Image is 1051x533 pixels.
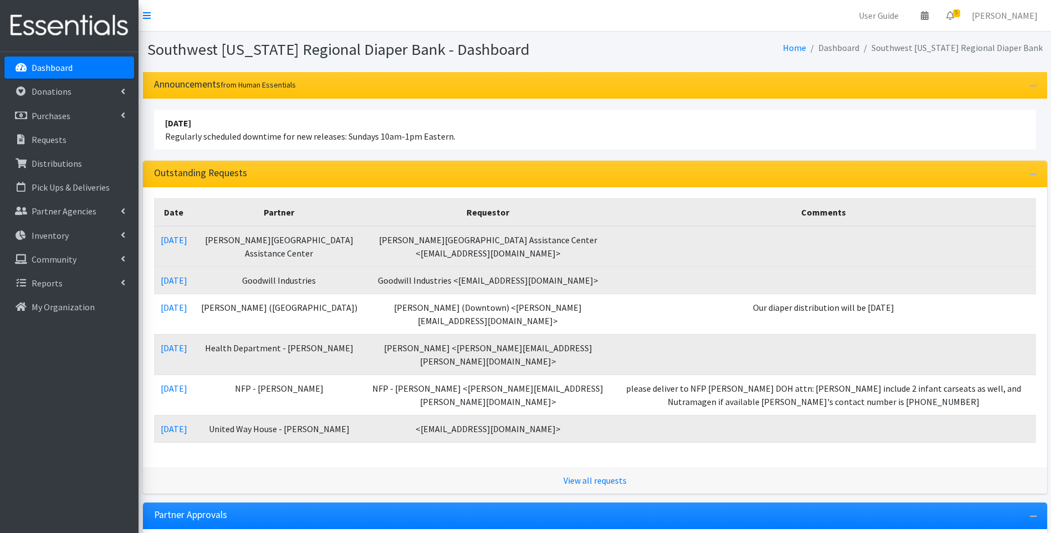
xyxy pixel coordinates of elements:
[194,334,365,375] td: Health Department - [PERSON_NAME]
[161,342,187,353] a: [DATE]
[32,278,63,289] p: Reports
[365,198,612,226] th: Requestor
[32,110,70,121] p: Purchases
[850,4,908,27] a: User Guide
[154,509,227,521] h3: Partner Approvals
[4,57,134,79] a: Dashboard
[563,475,627,486] a: View all requests
[365,294,612,334] td: [PERSON_NAME] (Downtown) <[PERSON_NAME][EMAIL_ADDRESS][DOMAIN_NAME]>
[365,375,612,415] td: NFP - [PERSON_NAME] <[PERSON_NAME][EMAIL_ADDRESS][PERSON_NAME][DOMAIN_NAME]>
[194,226,365,267] td: [PERSON_NAME][GEOGRAPHIC_DATA] Assistance Center
[32,158,82,169] p: Distributions
[194,294,365,334] td: [PERSON_NAME] ([GEOGRAPHIC_DATA])
[154,79,296,90] h3: Announcements
[4,248,134,270] a: Community
[221,80,296,90] small: from Human Essentials
[365,226,612,267] td: [PERSON_NAME][GEOGRAPHIC_DATA] Assistance Center <[EMAIL_ADDRESS][DOMAIN_NAME]>
[194,375,365,415] td: NFP - [PERSON_NAME]
[4,80,134,102] a: Donations
[32,230,69,241] p: Inventory
[32,206,96,217] p: Partner Agencies
[194,415,365,442] td: United Way House - [PERSON_NAME]
[32,301,95,312] p: My Organization
[32,254,76,265] p: Community
[161,423,187,434] a: [DATE]
[161,302,187,313] a: [DATE]
[365,266,612,294] td: Goodwill Industries <[EMAIL_ADDRESS][DOMAIN_NAME]>
[147,40,591,59] h1: Southwest [US_STATE] Regional Diaper Bank - Dashboard
[4,272,134,294] a: Reports
[154,110,1036,150] li: Regularly scheduled downtime for new releases: Sundays 10am-1pm Eastern.
[859,40,1043,56] li: Southwest [US_STATE] Regional Diaper Bank
[4,200,134,222] a: Partner Agencies
[365,334,612,375] td: [PERSON_NAME] <[PERSON_NAME][EMAIL_ADDRESS][PERSON_NAME][DOMAIN_NAME]>
[32,86,71,97] p: Donations
[154,167,247,179] h3: Outstanding Requests
[4,152,134,175] a: Distributions
[4,176,134,198] a: Pick Ups & Deliveries
[165,117,191,129] strong: [DATE]
[194,198,365,226] th: Partner
[783,42,806,53] a: Home
[4,129,134,151] a: Requests
[194,266,365,294] td: Goodwill Industries
[4,105,134,127] a: Purchases
[161,275,187,286] a: [DATE]
[161,234,187,245] a: [DATE]
[365,415,612,442] td: <[EMAIL_ADDRESS][DOMAIN_NAME]>
[612,198,1036,226] th: Comments
[612,375,1036,415] td: please deliver to NFP [PERSON_NAME] DOH attn: [PERSON_NAME] include 2 infant carseats as well, an...
[32,134,66,145] p: Requests
[154,198,194,226] th: Date
[4,296,134,318] a: My Organization
[4,224,134,247] a: Inventory
[953,9,960,17] span: 5
[806,40,859,56] li: Dashboard
[32,62,73,73] p: Dashboard
[161,383,187,394] a: [DATE]
[612,294,1036,334] td: Our diaper distribution will be [DATE]
[4,7,134,44] img: HumanEssentials
[963,4,1047,27] a: [PERSON_NAME]
[937,4,963,27] a: 5
[32,182,110,193] p: Pick Ups & Deliveries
